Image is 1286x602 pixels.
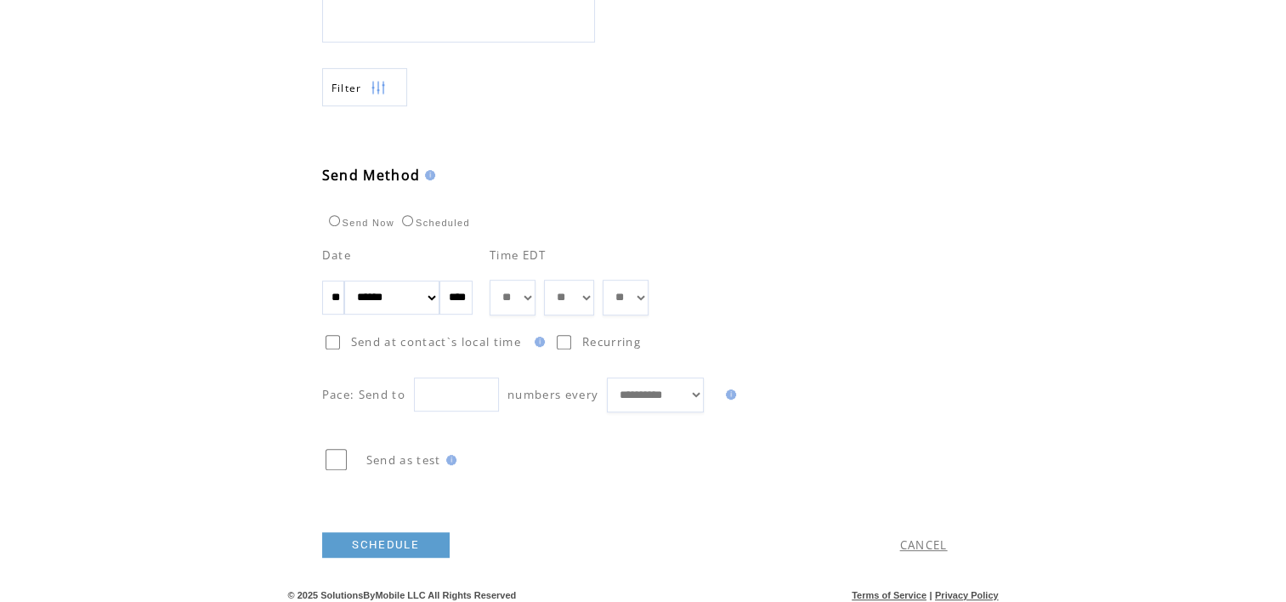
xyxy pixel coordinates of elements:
span: © 2025 SolutionsByMobile LLC All Rights Reserved [288,590,517,600]
img: help.gif [530,337,545,347]
span: Recurring [582,334,641,349]
span: Time EDT [490,247,547,263]
input: Scheduled [402,215,413,226]
label: Send Now [325,218,394,228]
span: Pace: Send to [322,387,405,402]
span: Send at contact`s local time [351,334,521,349]
img: help.gif [721,389,736,400]
a: Filter [322,68,407,106]
img: filters.png [371,69,386,107]
span: | [929,590,932,600]
span: Show filters [331,81,362,95]
a: CANCEL [900,537,948,553]
a: Privacy Policy [935,590,999,600]
a: Terms of Service [852,590,926,600]
span: Send as test [366,452,441,468]
span: numbers every [507,387,598,402]
span: Send Method [322,166,421,185]
img: help.gif [420,170,435,180]
a: SCHEDULE [322,532,450,558]
span: Date [322,247,351,263]
label: Scheduled [398,218,470,228]
img: help.gif [441,455,456,465]
input: Send Now [329,215,340,226]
